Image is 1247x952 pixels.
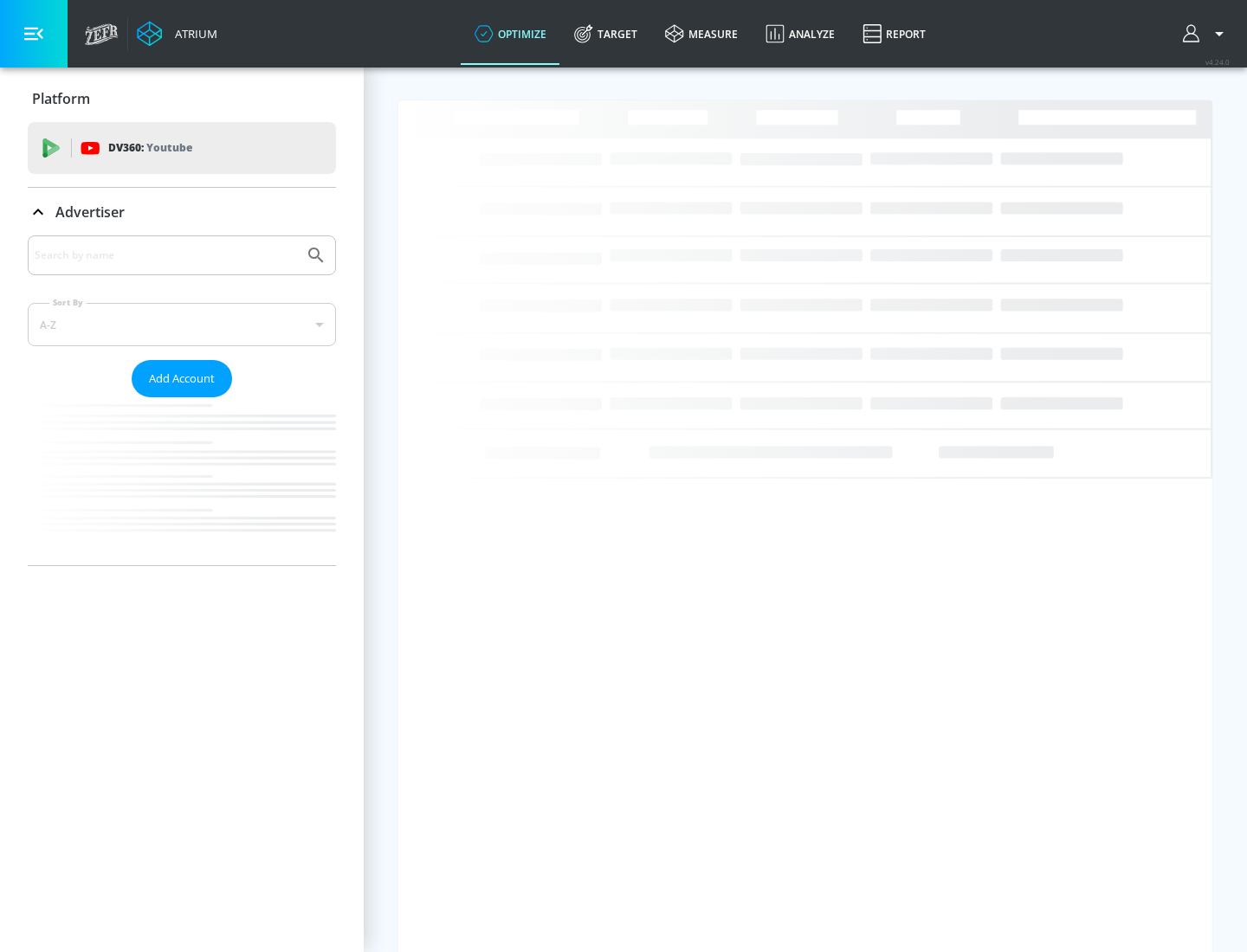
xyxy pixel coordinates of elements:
div: Advertiser [28,188,336,236]
input: Search by name [35,244,297,267]
p: Youtube [146,138,192,157]
a: optimize [461,3,560,65]
nav: list of Advertiser [28,397,336,565]
span: Add Account [149,369,215,389]
a: Target [560,3,651,65]
p: Platform [32,89,90,108]
div: Atrium [168,26,217,42]
a: measure [651,3,752,65]
a: Atrium [137,21,217,47]
a: Report [849,3,940,65]
p: DV360: [108,138,192,158]
div: Platform [28,74,336,123]
button: Add Account [132,360,232,397]
div: Advertiser [28,235,336,565]
p: Advertiser [55,203,125,222]
label: Sort By [49,297,87,308]
div: DV360: Youtube [28,122,336,174]
div: A-Z [28,303,336,346]
span: v 4.24.0 [1205,57,1230,67]
a: Analyze [752,3,849,65]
